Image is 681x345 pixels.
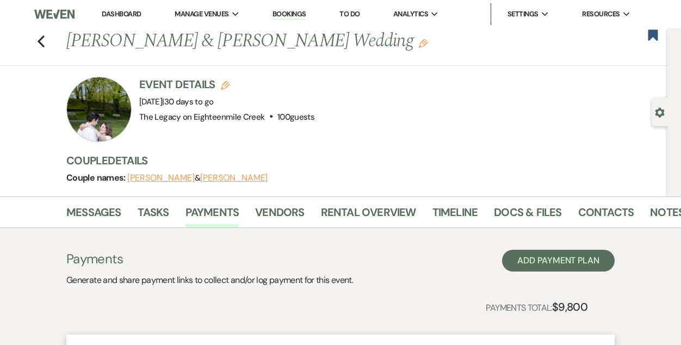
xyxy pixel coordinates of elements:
[655,107,665,117] button: Open lead details
[552,300,587,314] strong: $9,800
[321,204,416,227] a: Rental Overview
[162,96,213,107] span: |
[273,9,306,20] a: Bookings
[494,204,561,227] a: Docs & Files
[139,96,213,107] span: [DATE]
[66,204,121,227] a: Messages
[66,28,543,54] h1: [PERSON_NAME] & [PERSON_NAME] Wedding
[578,204,634,227] a: Contacts
[138,204,169,227] a: Tasks
[432,204,478,227] a: Timeline
[277,112,314,122] span: 100 guests
[507,9,538,20] span: Settings
[393,9,428,20] span: Analytics
[127,174,195,182] button: [PERSON_NAME]
[486,298,587,316] p: Payments Total:
[139,77,314,92] h3: Event Details
[175,9,228,20] span: Manage Venues
[66,153,657,168] h3: Couple Details
[34,3,75,26] img: Weven Logo
[127,172,268,183] span: &
[102,9,141,19] a: Dashboard
[185,204,239,227] a: Payments
[66,250,353,268] h3: Payments
[419,38,428,48] button: Edit
[255,204,304,227] a: Vendors
[339,9,360,19] a: To Do
[200,174,268,182] button: [PERSON_NAME]
[139,112,265,122] span: The Legacy on Eighteenmile Creek
[164,96,214,107] span: 30 days to go
[502,250,615,272] button: Add Payment Plan
[66,273,353,287] p: Generate and share payment links to collect and/or log payment for this event.
[66,172,127,183] span: Couple names:
[582,9,620,20] span: Resources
